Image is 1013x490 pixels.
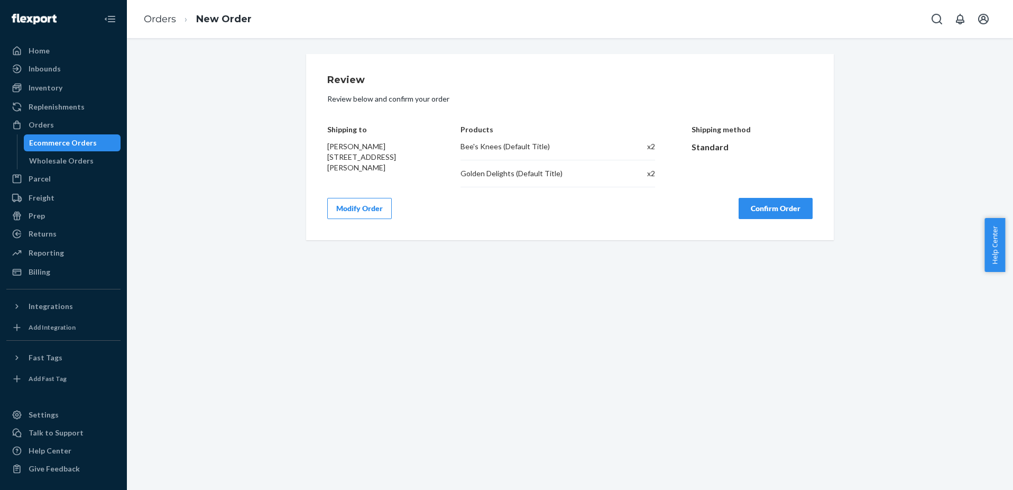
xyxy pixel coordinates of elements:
a: New Order [196,13,252,25]
div: Orders [29,120,54,130]
div: Settings [29,410,59,420]
h4: Shipping to [327,125,425,133]
a: Returns [6,225,121,242]
div: Fast Tags [29,352,62,363]
div: Returns [29,229,57,239]
button: Modify Order [327,198,392,219]
button: Close Navigation [99,8,121,30]
button: Integrations [6,298,121,315]
div: Reporting [29,248,64,258]
a: Settings [6,406,121,423]
button: Help Center [984,218,1005,272]
div: Replenishments [29,102,85,112]
div: x 2 [624,168,655,179]
h4: Shipping method [692,125,813,133]
ol: breadcrumbs [135,4,260,35]
div: Home [29,46,50,56]
div: Parcel [29,174,51,184]
div: Ecommerce Orders [29,138,97,148]
h4: Products [461,125,655,133]
div: Prep [29,211,45,221]
a: Talk to Support [6,424,121,441]
a: Billing [6,264,121,280]
a: Reporting [6,244,121,261]
div: Talk to Support [29,428,84,438]
a: Inbounds [6,60,121,77]
div: Golden Delights (Default Title) [461,168,613,179]
a: Help Center [6,442,121,459]
div: Inbounds [29,63,61,74]
img: Flexport logo [12,14,57,24]
div: Give Feedback [29,464,80,474]
a: Wholesale Orders [24,152,121,169]
a: Parcel [6,170,121,187]
p: Review below and confirm your order [327,94,813,104]
span: [PERSON_NAME] [STREET_ADDRESS][PERSON_NAME] [327,142,396,172]
a: Replenishments [6,98,121,115]
button: Open Search Box [926,8,947,30]
a: Home [6,42,121,59]
button: Fast Tags [6,349,121,366]
button: Confirm Order [739,198,813,219]
div: x 2 [624,141,655,152]
button: Open notifications [950,8,971,30]
a: Orders [144,13,176,25]
div: Bee's Knees (Default Title) [461,141,613,152]
div: Freight [29,193,54,203]
div: Help Center [29,446,71,456]
button: Give Feedback [6,460,121,477]
div: Billing [29,267,50,277]
a: Add Fast Tag [6,370,121,387]
h1: Review [327,75,813,86]
div: Integrations [29,301,73,312]
a: Inventory [6,79,121,96]
div: Add Fast Tag [29,374,67,383]
a: Freight [6,189,121,206]
button: Open account menu [973,8,994,30]
div: Inventory [29,83,62,93]
div: Add Integration [29,323,76,332]
div: Wholesale Orders [29,156,94,166]
a: Orders [6,116,121,133]
div: Standard [692,141,813,153]
a: Ecommerce Orders [24,134,121,151]
a: Prep [6,207,121,224]
a: Add Integration [6,319,121,336]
